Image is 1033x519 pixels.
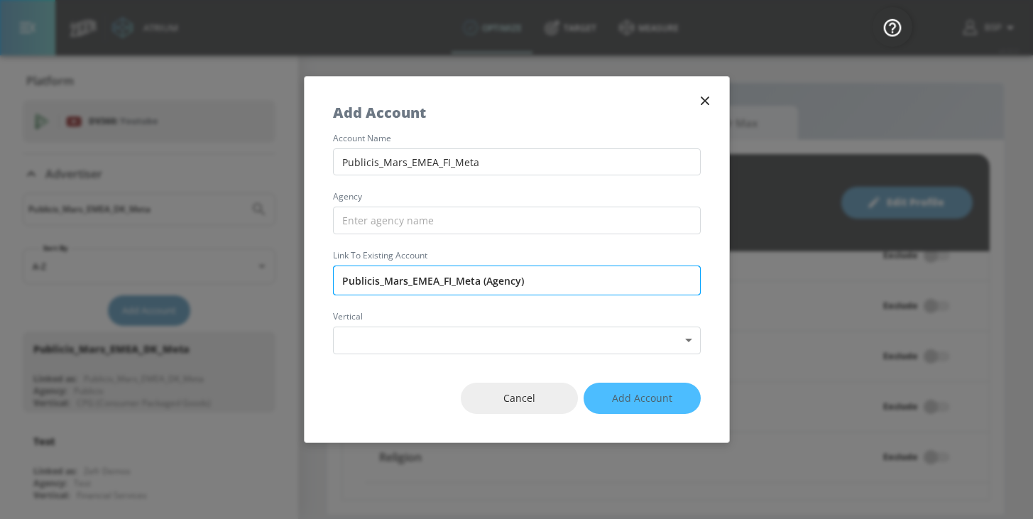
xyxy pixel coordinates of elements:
[333,312,701,321] label: vertical
[461,383,578,415] button: Cancel
[873,7,912,47] button: Open Resource Center
[333,192,701,201] label: agency
[489,390,550,408] span: Cancel
[333,148,701,176] input: Enter account name
[333,327,701,354] div: ​
[333,207,701,234] input: Enter agency name
[333,105,426,120] h5: Add Account
[333,266,701,295] input: Enter account name
[333,251,701,260] label: Link to Existing Account
[333,134,701,143] label: account name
